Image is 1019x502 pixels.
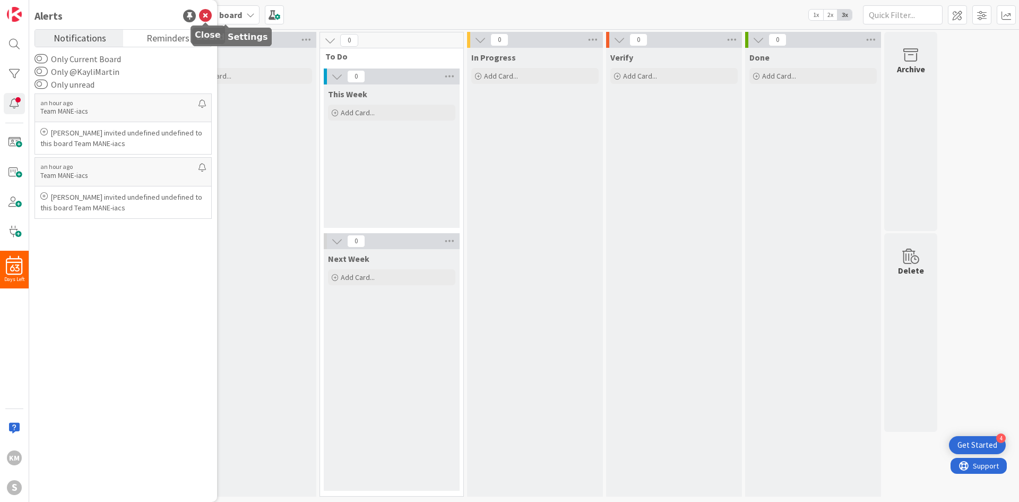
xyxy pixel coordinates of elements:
[949,436,1006,454] div: Open Get Started checklist, remaining modules: 4
[484,71,518,81] span: Add Card...
[40,107,198,116] p: Team MANE-iacs
[195,30,221,40] h5: Close
[40,192,206,213] p: [PERSON_NAME] invited undefined undefined to this board Team MANE-iacs
[325,51,450,62] span: To Do
[34,65,119,78] label: Only @KayliMartin
[40,163,198,171] p: an hour ago
[629,33,647,46] span: 0
[768,33,787,46] span: 0
[623,71,657,81] span: Add Card...
[341,273,375,282] span: Add Card...
[610,52,633,63] span: Verify
[863,5,943,24] input: Quick Filter...
[7,7,22,22] img: Visit kanbanzone.com
[837,10,852,20] span: 3x
[341,108,375,117] span: Add Card...
[347,70,365,83] span: 0
[40,171,198,181] p: Team MANE-iacs
[328,253,369,264] span: Next Week
[749,52,770,63] span: Done
[897,63,925,75] div: Archive
[809,10,823,20] span: 1x
[347,235,365,248] span: 0
[196,32,267,42] h5: Board Settings
[996,433,1006,443] div: 4
[10,265,20,272] span: 63
[34,53,121,65] label: Only Current Board
[471,52,516,63] span: In Progress
[34,8,63,24] div: Alerts
[34,66,48,77] button: Only @KayliMartin
[22,2,48,14] span: Support
[34,78,94,91] label: Only unread
[340,34,358,47] span: 0
[762,71,796,81] span: Add Card...
[146,30,189,45] span: Reminders
[328,89,367,99] span: This Week
[54,30,106,45] span: Notifications
[823,10,837,20] span: 2x
[34,79,48,90] button: Only unread
[7,450,22,465] div: KM
[40,99,198,107] p: an hour ago
[898,264,924,277] div: Delete
[490,33,508,46] span: 0
[7,480,22,495] div: S
[34,54,48,64] button: Only Current Board
[957,440,997,450] div: Get Started
[40,127,206,149] p: [PERSON_NAME] invited undefined undefined to this board Team MANE-iacs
